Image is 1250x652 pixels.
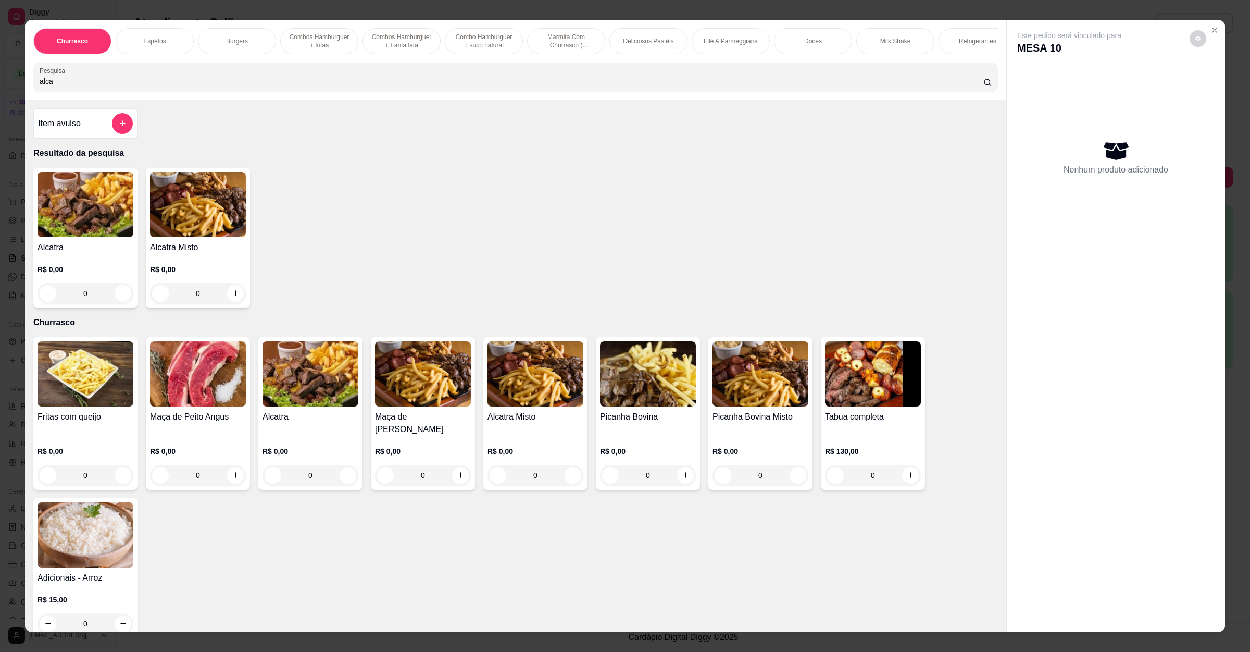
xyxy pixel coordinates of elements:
p: R$ 0,00 [375,446,471,457]
p: R$ 0,00 [262,446,358,457]
h4: Item avulso [38,117,81,130]
img: product-image [712,341,808,407]
p: R$ 0,00 [37,446,133,457]
p: Churrasco [33,316,998,329]
p: Combos Hamburguer + fritas [289,33,349,50]
img: product-image [600,341,696,407]
p: R$ 15,00 [37,595,133,605]
p: Filé A Parmeggiana [704,37,758,45]
p: R$ 0,00 [150,446,246,457]
h4: Tabua completa [825,411,921,423]
input: Pesquisa [40,76,983,87]
img: product-image [488,341,583,407]
p: Marmita Com Churrasco ( Novidade ) [536,33,596,50]
label: Pesquisa [40,66,69,75]
p: Combo Hamburguer + suco natural [454,33,514,50]
h4: Alcatra [37,241,133,254]
h4: Maça de Peito Angus [150,411,246,423]
img: product-image [150,341,246,407]
p: Burgers [226,37,248,45]
img: product-image [37,341,133,407]
p: Refrigerantes [959,37,996,45]
p: Este pedido será vinculado para [1017,30,1121,41]
p: Doces [804,37,822,45]
p: Nenhum produto adicionado [1064,164,1168,176]
h4: Alcatra Misto [488,411,583,423]
p: Milk Shake [880,37,911,45]
button: Close [1206,22,1223,39]
button: add-separate-item [112,113,133,134]
p: R$ 130,00 [825,446,921,457]
button: decrease-product-quantity [40,616,56,632]
h4: Alcatra Misto [150,241,246,254]
p: R$ 0,00 [488,446,583,457]
p: Deliciosos Pastéis [623,37,673,45]
h4: Adicionais - Arroz [37,572,133,584]
img: product-image [150,172,246,237]
img: product-image [37,502,133,568]
p: Churrasco [57,37,88,45]
h4: Maça de [PERSON_NAME] [375,411,471,436]
img: product-image [375,341,471,407]
button: increase-product-quantity [115,616,131,632]
p: R$ 0,00 [600,446,696,457]
p: MESA 10 [1017,41,1121,55]
h4: Fritas com queijo [37,411,133,423]
p: Espetos [143,37,166,45]
p: R$ 0,00 [150,264,246,275]
img: product-image [262,341,358,407]
img: product-image [37,172,133,237]
img: product-image [825,341,921,407]
p: Combos Hamburguer + Fanta lata [371,33,432,50]
h4: Picanha Bovina [600,411,696,423]
h4: Alcatra [262,411,358,423]
button: decrease-product-quantity [1190,30,1206,47]
p: R$ 0,00 [37,264,133,275]
p: Resultado da pesquisa [33,147,998,159]
h4: Picanha Bovina Misto [712,411,808,423]
p: R$ 0,00 [712,446,808,457]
